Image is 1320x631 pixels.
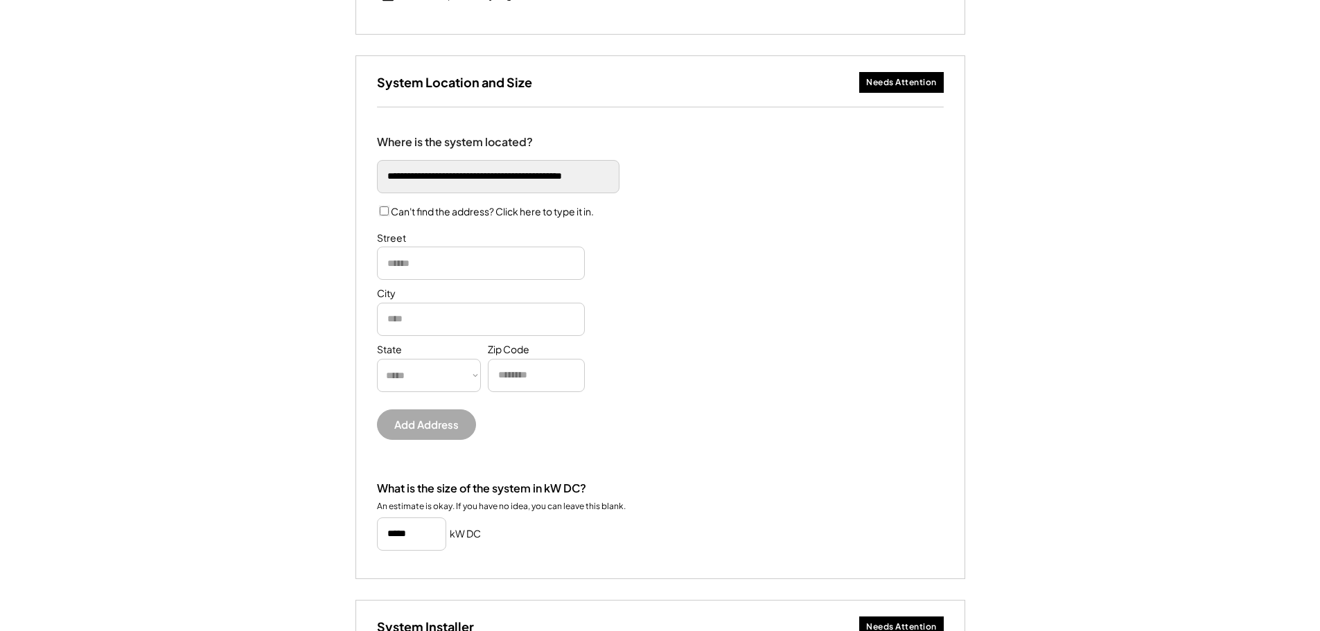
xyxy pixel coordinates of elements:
div: Where is the system located? [377,135,533,150]
div: State [377,343,402,357]
div: An estimate is okay. If you have no idea, you can leave this blank. [377,501,626,512]
h3: System Location and Size [377,74,532,90]
div: Street [377,231,406,245]
div: Zip Code [488,343,529,357]
button: Add Address [377,409,476,440]
div: City [377,287,396,301]
label: Can't find the address? Click here to type it in. [391,205,594,217]
h5: kW DC [450,527,481,541]
div: What is the size of the system in kW DC? [377,481,586,496]
div: Needs Attention [866,77,937,89]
